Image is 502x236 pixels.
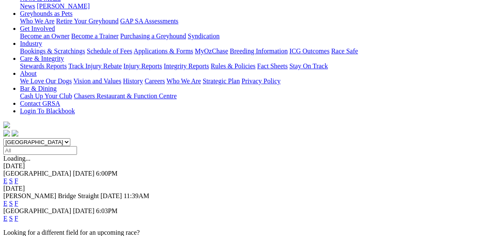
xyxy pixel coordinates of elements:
a: Schedule of Fees [87,47,132,55]
a: About [20,70,37,77]
a: Chasers Restaurant & Function Centre [74,92,176,99]
a: Get Involved [20,25,55,32]
img: twitter.svg [12,130,18,137]
a: History [123,77,143,84]
div: Industry [20,47,499,55]
a: Race Safe [331,47,358,55]
div: Bar & Dining [20,92,499,100]
span: [DATE] [100,192,122,199]
input: Select date [3,146,77,155]
a: MyOzChase [195,47,228,55]
a: S [9,200,13,207]
a: Cash Up Your Club [20,92,72,99]
a: Applications & Forms [134,47,193,55]
div: [DATE] [3,185,499,192]
a: Industry [20,40,42,47]
div: [DATE] [3,162,499,170]
a: Greyhounds as Pets [20,10,72,17]
a: Care & Integrity [20,55,64,62]
a: Vision and Values [73,77,121,84]
a: GAP SA Assessments [120,17,179,25]
a: Bookings & Scratchings [20,47,85,55]
a: F [15,177,18,184]
a: Injury Reports [123,62,162,70]
a: Contact GRSA [20,100,60,107]
a: Integrity Reports [164,62,209,70]
a: Careers [144,77,165,84]
a: S [9,215,13,222]
a: F [15,200,18,207]
a: E [3,200,7,207]
img: logo-grsa-white.png [3,122,10,128]
span: [PERSON_NAME] Bridge Straight [3,192,99,199]
a: Rules & Policies [211,62,256,70]
a: E [3,177,7,184]
a: F [15,215,18,222]
span: 6:00PM [96,170,118,177]
div: Greyhounds as Pets [20,17,499,25]
span: 11:39AM [124,192,149,199]
a: Breeding Information [230,47,288,55]
a: Become an Owner [20,32,70,40]
div: Get Involved [20,32,499,40]
a: Stewards Reports [20,62,67,70]
a: Syndication [188,32,219,40]
a: Bar & Dining [20,85,57,92]
a: Purchasing a Greyhound [120,32,186,40]
a: News [20,2,35,10]
a: We Love Our Dogs [20,77,72,84]
a: ICG Outcomes [289,47,329,55]
a: Fact Sheets [257,62,288,70]
div: Care & Integrity [20,62,499,70]
a: Who We Are [167,77,201,84]
span: [DATE] [73,170,94,177]
span: 6:03PM [96,207,118,214]
a: Login To Blackbook [20,107,75,114]
span: [GEOGRAPHIC_DATA] [3,170,71,177]
a: Become a Trainer [71,32,119,40]
a: S [9,177,13,184]
a: Retire Your Greyhound [56,17,119,25]
span: Loading... [3,155,30,162]
a: Stay On Track [289,62,328,70]
a: Track Injury Rebate [68,62,122,70]
a: Strategic Plan [203,77,240,84]
a: Who We Are [20,17,55,25]
img: facebook.svg [3,130,10,137]
div: About [20,77,499,85]
div: News & Media [20,2,499,10]
a: E [3,215,7,222]
a: Privacy Policy [241,77,281,84]
span: [DATE] [73,207,94,214]
span: [GEOGRAPHIC_DATA] [3,207,71,214]
a: [PERSON_NAME] [37,2,89,10]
